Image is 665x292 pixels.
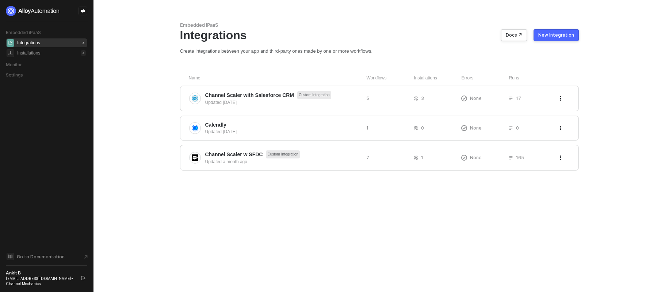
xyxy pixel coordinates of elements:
[180,28,579,42] div: Integrations
[192,95,198,102] img: integration-icon
[7,49,14,57] span: installations
[509,156,513,160] span: icon-list
[6,6,87,16] a: logo
[6,30,41,35] span: Embedded iPaaS
[470,154,482,161] span: None
[6,62,22,67] span: Monitor
[367,75,414,81] div: Workflows
[366,125,368,131] span: 1
[421,154,423,161] span: 1
[516,95,521,101] span: 17
[470,95,482,101] span: None
[6,276,74,286] div: [EMAIL_ADDRESS][DOMAIN_NAME] • Channel Mechanics
[205,121,226,128] span: Calendly
[180,22,579,28] div: Embedded iPaaS
[205,99,360,106] div: Updated [DATE]
[6,252,88,261] a: Knowledge Base
[17,254,65,260] span: Go to Documentation
[205,128,360,135] div: Updated [DATE]
[192,125,198,131] img: integration-icon
[414,75,462,81] div: Installations
[6,6,60,16] img: logo
[7,253,14,260] span: documentation
[266,150,300,158] span: Custom Integration
[205,158,360,165] div: Updated a month ago
[17,40,40,46] div: Integrations
[421,95,424,101] span: 3
[414,156,418,160] span: icon-users
[82,253,89,261] span: document-arrow
[205,151,263,158] span: Channel Scaler w SFDC
[558,156,563,160] span: icon-threedots
[558,96,563,101] span: icon-threedots
[366,95,369,101] span: 5
[6,270,74,276] div: Ankit B
[297,91,331,99] span: Custom Integration
[470,125,482,131] span: None
[81,50,86,56] div: 4
[189,75,367,81] div: Name
[17,50,40,56] div: Installations
[7,39,14,47] span: integrations
[81,276,85,280] span: logout
[205,91,294,99] span: Channel Scaler with Salesforce CRM
[509,96,513,101] span: icon-list
[462,75,509,81] div: Errors
[461,155,467,161] span: icon-exclamation
[509,75,559,81] div: Runs
[516,154,524,161] span: 165
[366,154,369,161] span: 7
[534,29,579,41] button: New Integration
[461,96,467,101] span: icon-exclamation
[538,32,574,38] div: New Integration
[81,9,85,13] span: icon-swap
[192,154,198,161] img: integration-icon
[461,125,467,131] span: icon-exclamation
[509,126,513,130] span: icon-list
[506,32,522,38] div: Docs ↗
[501,29,527,41] button: Docs ↗
[81,40,86,46] div: 3
[414,96,418,101] span: icon-users
[558,126,563,130] span: icon-threedots
[180,48,579,54] div: Create integrations between your app and third-party ones made by one or more workflows.
[516,125,519,131] span: 0
[421,125,424,131] span: 0
[414,126,418,130] span: icon-users
[6,72,23,78] span: Settings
